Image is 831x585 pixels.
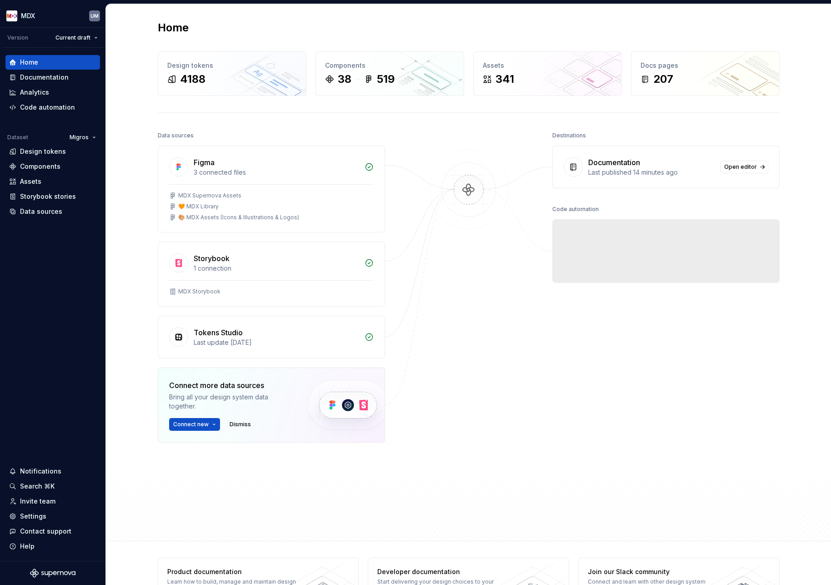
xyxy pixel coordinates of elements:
[5,189,100,204] a: Storybook stories
[20,192,76,201] div: Storybook stories
[194,168,359,177] div: 3 connected files
[377,72,395,86] div: 519
[178,192,241,199] div: MDX Supernova Assets
[194,327,243,338] div: Tokens Studio
[65,131,100,144] button: Migros
[5,70,100,85] a: Documentation
[588,157,640,168] div: Documentation
[20,542,35,551] div: Help
[20,482,55,491] div: Search ⌘K
[194,338,359,347] div: Last update [DATE]
[5,174,100,189] a: Assets
[20,512,46,521] div: Settings
[194,264,359,273] div: 1 connection
[5,85,100,100] a: Analytics
[167,61,297,70] div: Design tokens
[7,34,28,41] div: Version
[496,72,514,86] div: 341
[20,73,69,82] div: Documentation
[552,203,599,216] div: Code automation
[194,253,230,264] div: Storybook
[20,527,71,536] div: Contact support
[552,129,586,142] div: Destinations
[230,421,251,428] span: Dismiss
[325,61,455,70] div: Components
[20,207,62,216] div: Data sources
[178,288,220,295] div: MDX Storybook
[169,418,220,431] button: Connect new
[20,88,49,97] div: Analytics
[20,58,38,67] div: Home
[5,464,100,479] button: Notifications
[483,61,612,70] div: Assets
[158,242,385,307] a: Storybook1 connectionMDX Storybook
[338,72,351,86] div: 38
[5,159,100,174] a: Components
[173,421,209,428] span: Connect new
[158,316,385,358] a: Tokens StudioLast update [DATE]
[631,51,780,96] a: Docs pages207
[70,134,89,141] span: Migros
[6,10,17,21] img: e41497f2-3305-4231-9db9-dd4d728291db.png
[5,479,100,494] button: Search ⌘K
[158,20,189,35] h2: Home
[5,524,100,539] button: Contact support
[720,161,768,173] a: Open editor
[225,418,255,431] button: Dismiss
[377,567,510,576] div: Developer documentation
[5,144,100,159] a: Design tokens
[653,72,673,86] div: 207
[178,214,299,221] div: 🎨 MDX Assets (Icons & Illustrations & Logos)
[5,509,100,524] a: Settings
[194,157,215,168] div: Figma
[5,100,100,115] a: Code automation
[180,72,205,86] div: 4188
[20,177,41,186] div: Assets
[588,567,720,576] div: Join our Slack community
[20,497,55,506] div: Invite team
[158,129,194,142] div: Data sources
[5,204,100,219] a: Data sources
[90,12,99,20] div: UM
[51,31,102,44] button: Current draft
[158,146,385,232] a: Figma3 connected filesMDX Supernova Assets🧡 MDX Library🎨 MDX Assets (Icons & Illustrations & Logos)
[169,393,292,411] div: Bring all your design system data together.
[5,539,100,554] button: Help
[2,6,104,25] button: MDXUM
[167,567,300,576] div: Product documentation
[20,147,66,156] div: Design tokens
[20,162,60,171] div: Components
[20,467,61,476] div: Notifications
[5,494,100,509] a: Invite team
[315,51,464,96] a: Components38519
[5,55,100,70] a: Home
[21,11,35,20] div: MDX
[20,103,75,112] div: Code automation
[641,61,770,70] div: Docs pages
[169,380,292,391] div: Connect more data sources
[7,134,28,141] div: Dataset
[55,34,90,41] span: Current draft
[158,51,306,96] a: Design tokens4188
[178,203,219,210] div: 🧡 MDX Library
[724,163,757,171] span: Open editor
[473,51,622,96] a: Assets341
[588,168,715,177] div: Last published 14 minutes ago
[30,569,75,578] svg: Supernova Logo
